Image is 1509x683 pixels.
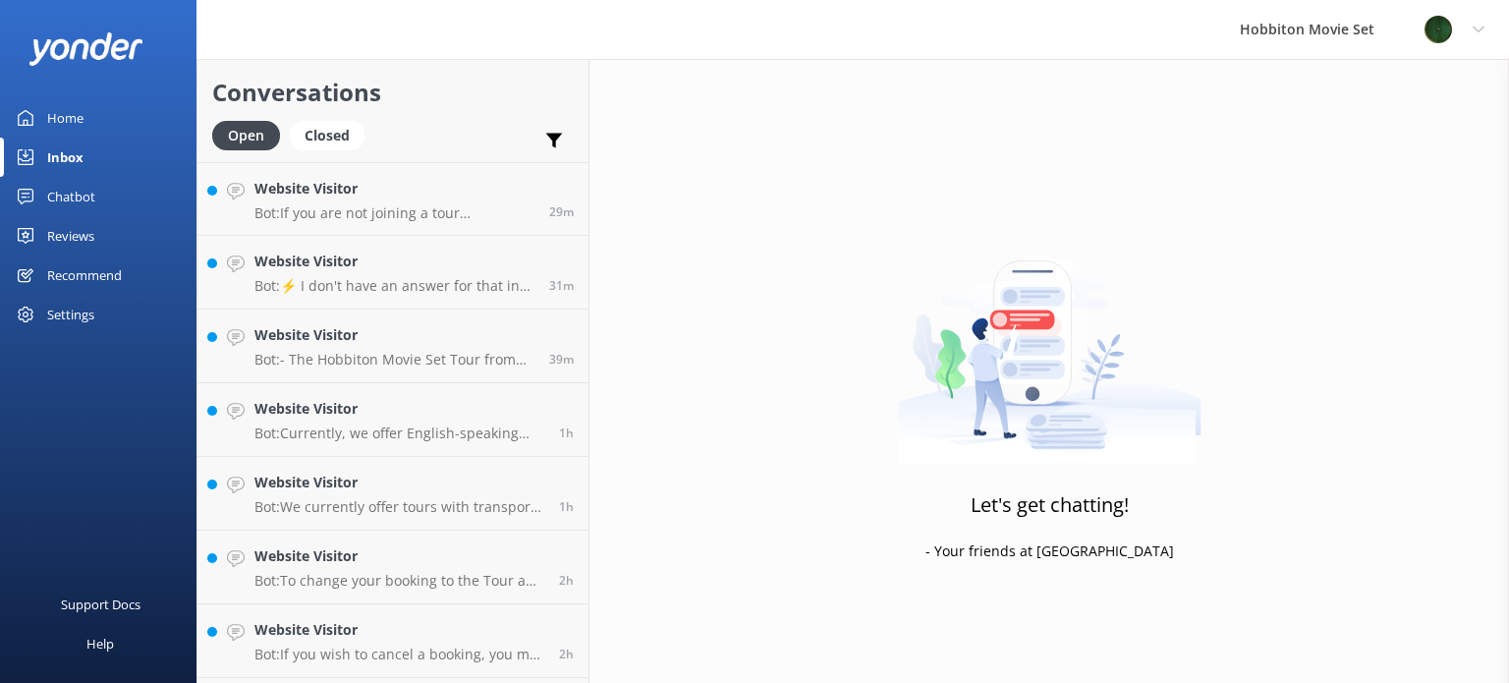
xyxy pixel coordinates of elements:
a: Website VisitorBot:Currently, we offer English-speaking tours and Chinese-speaking tours. If your... [197,383,588,457]
h4: Website Visitor [254,178,534,199]
div: Settings [47,295,94,334]
h3: Let's get chatting! [971,489,1129,521]
div: Inbox [47,138,84,177]
div: Home [47,98,84,138]
a: Website VisitorBot:If you are not joining a tour experience, you can still visit The Shire's Rest... [197,162,588,236]
p: Bot: If you are not joining a tour experience, you can still visit The Shire's Rest, which is hom... [254,204,534,222]
span: 01:08pm 11-Aug-2025 (UTC +12:00) Pacific/Auckland [549,203,574,220]
p: Bot: Currently, we offer English-speaking tours and Chinese-speaking tours. If your English is li... [254,425,544,442]
div: Support Docs [61,585,140,624]
h4: Website Visitor [254,472,544,493]
a: Website VisitorBot:We currently offer tours with transport from The Shire's Rest and [GEOGRAPHIC_... [197,457,588,531]
h4: Website Visitor [254,251,534,272]
h4: Website Visitor [254,398,544,420]
h4: Website Visitor [254,545,544,567]
a: Closed [290,124,374,145]
h4: Website Visitor [254,619,544,641]
span: 01:06pm 11-Aug-2025 (UTC +12:00) Pacific/Auckland [549,277,574,294]
span: 11:35am 11-Aug-2025 (UTC +12:00) Pacific/Auckland [559,572,574,589]
img: yonder-white-logo.png [29,32,142,65]
div: Recommend [47,256,122,295]
p: Bot: To change your booking to the Tour and Lunch Combo, please contact our team at [EMAIL_ADDRES... [254,572,544,590]
span: 12:58pm 11-Aug-2025 (UTC +12:00) Pacific/Auckland [549,351,574,368]
a: Open [212,124,290,145]
span: 12:19pm 11-Aug-2025 (UTC +12:00) Pacific/Auckland [559,425,574,441]
img: artwork of a man stealing a conversation from at giant smartphone [898,219,1202,465]
div: Closed [290,121,364,150]
div: Help [86,624,114,663]
p: Bot: ⚡ I don't have an answer for that in my knowledge base. Please try and rephrase your questio... [254,277,534,295]
span: 11:49am 11-Aug-2025 (UTC +12:00) Pacific/Auckland [559,498,574,515]
a: Website VisitorBot:To change your booking to the Tour and Lunch Combo, please contact our team at... [197,531,588,604]
a: Website VisitorBot:If you wish to cancel a booking, you may do so by contacting our reservations ... [197,604,588,678]
div: Chatbot [47,177,95,216]
p: Bot: We currently offer tours with transport from The Shire's Rest and [GEOGRAPHIC_DATA] site onl... [254,498,544,516]
div: Reviews [47,216,94,256]
div: Open [212,121,280,150]
a: Website VisitorBot:- The Hobbiton Movie Set Tour from [GEOGRAPHIC_DATA] i-SITE includes return tr... [197,310,588,383]
p: Bot: If you wish to cancel a booking, you may do so by contacting our reservations team via phone... [254,646,544,663]
p: - Your friends at [GEOGRAPHIC_DATA] [925,541,1174,562]
h4: Website Visitor [254,324,534,346]
img: 34-1625720359.png [1424,15,1453,44]
h2: Conversations [212,74,574,111]
p: Bot: - The Hobbiton Movie Set Tour from [GEOGRAPHIC_DATA] i-SITE includes return transfers from [... [254,351,534,369]
span: 11:03am 11-Aug-2025 (UTC +12:00) Pacific/Auckland [559,646,574,662]
a: Website VisitorBot:⚡ I don't have an answer for that in my knowledge base. Please try and rephras... [197,236,588,310]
